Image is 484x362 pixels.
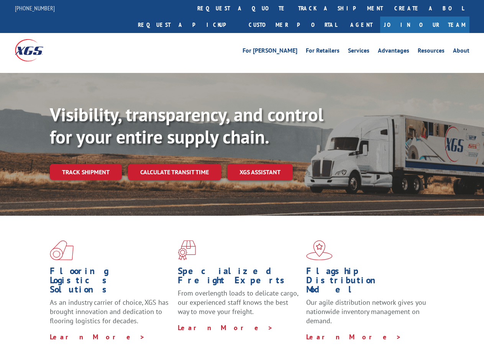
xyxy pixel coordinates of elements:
[178,266,300,289] h1: Specialized Freight Experts
[306,266,428,298] h1: Flagship Distribution Model
[50,102,323,149] b: Visibility, transparency, and control for your entire supply chain.
[306,298,426,325] span: Our agile distribution network gives you nationwide inventory management on demand.
[348,48,369,56] a: Services
[227,164,293,180] a: XGS ASSISTANT
[380,17,469,33] a: Join Our Team
[243,17,343,33] a: Customer Portal
[306,48,340,56] a: For Retailers
[453,48,469,56] a: About
[418,48,445,56] a: Resources
[178,289,300,323] p: From overlength loads to delicate cargo, our experienced staff knows the best way to move your fr...
[50,266,172,298] h1: Flooring Logistics Solutions
[128,164,221,180] a: Calculate transit time
[15,4,55,12] a: [PHONE_NUMBER]
[343,17,380,33] a: Agent
[378,48,409,56] a: Advantages
[178,323,273,332] a: Learn More >
[50,240,74,260] img: xgs-icon-total-supply-chain-intelligence-red
[306,332,402,341] a: Learn More >
[132,17,243,33] a: Request a pickup
[50,332,145,341] a: Learn More >
[178,240,196,260] img: xgs-icon-focused-on-flooring-red
[50,298,169,325] span: As an industry carrier of choice, XGS has brought innovation and dedication to flooring logistics...
[50,164,122,180] a: Track shipment
[243,48,297,56] a: For [PERSON_NAME]
[306,240,333,260] img: xgs-icon-flagship-distribution-model-red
